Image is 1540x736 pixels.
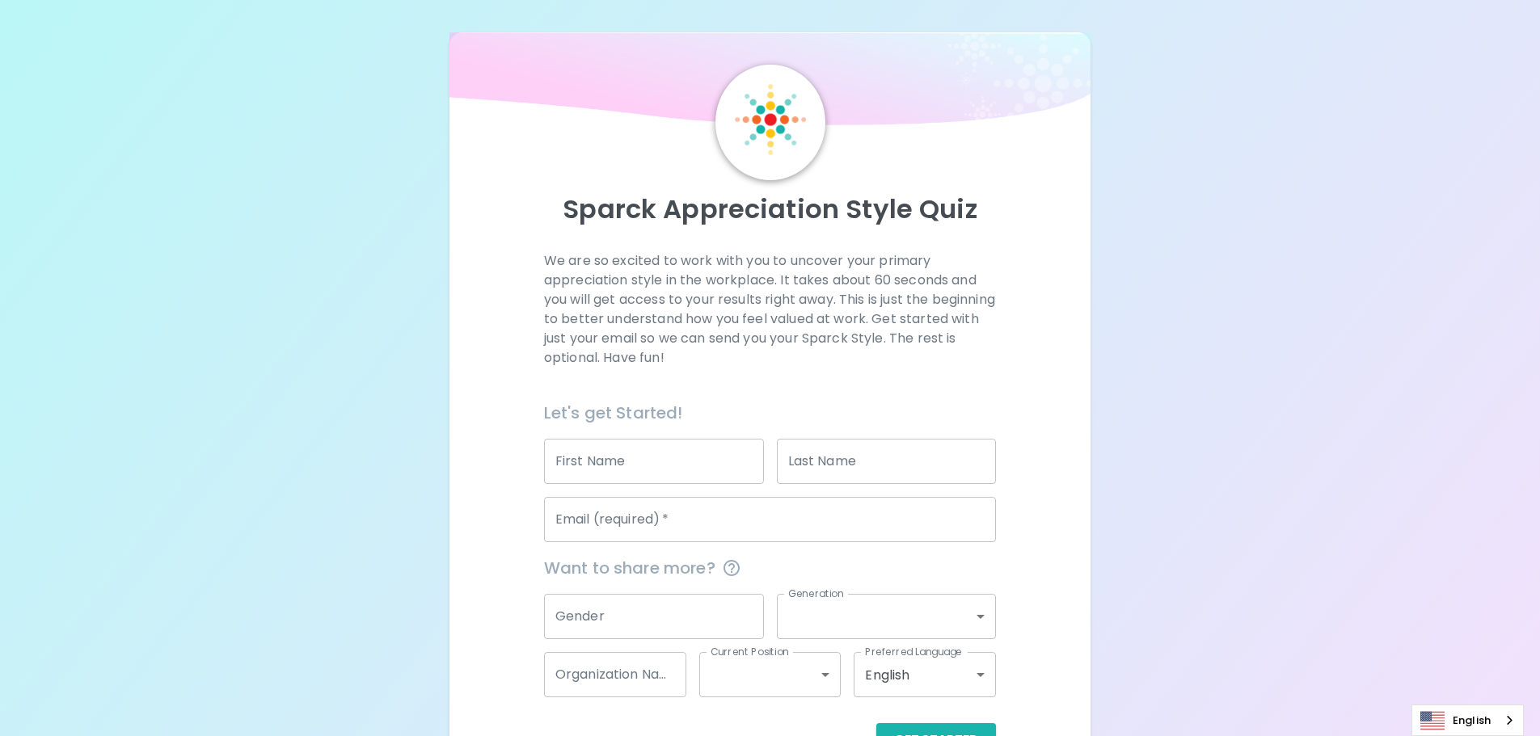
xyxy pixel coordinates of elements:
[469,193,1072,225] p: Sparck Appreciation Style Quiz
[1412,705,1523,735] a: English
[711,645,789,658] label: Current Position
[1411,704,1524,736] div: Language
[722,558,741,578] svg: This information is completely confidential and only used for aggregated appreciation studies at ...
[544,555,996,581] span: Want to share more?
[544,251,996,368] p: We are so excited to work with you to uncover your primary appreciation style in the workplace. I...
[1411,704,1524,736] aside: Language selected: English
[449,32,1091,133] img: wave
[544,400,996,426] h6: Let's get Started!
[735,84,806,155] img: Sparck Logo
[788,587,844,600] label: Generation
[865,645,962,658] label: Preferred Language
[854,652,996,697] div: English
